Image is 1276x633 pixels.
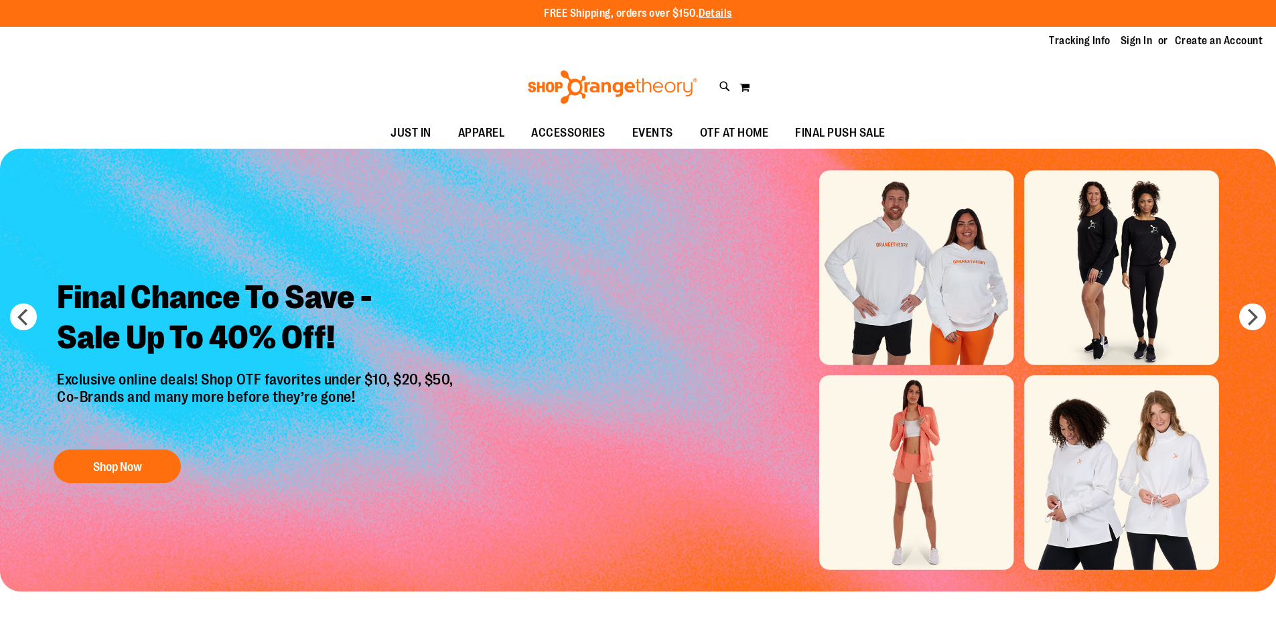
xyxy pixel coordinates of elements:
span: OTF AT HOME [700,118,769,148]
button: next [1239,303,1266,330]
p: FREE Shipping, orders over $150. [544,6,732,21]
p: Exclusive online deals! Shop OTF favorites under $10, $20, $50, Co-Brands and many more before th... [47,371,467,437]
span: JUST IN [391,118,431,148]
a: JUST IN [377,118,445,149]
a: EVENTS [619,118,687,149]
a: Create an Account [1175,33,1263,48]
img: Shop Orangetheory [526,70,699,104]
a: OTF AT HOME [687,118,782,149]
a: ACCESSORIES [518,118,619,149]
span: EVENTS [632,118,673,148]
a: Details [699,7,732,19]
a: APPAREL [445,118,518,149]
span: ACCESSORIES [531,118,606,148]
a: Tracking Info [1049,33,1111,48]
a: FINAL PUSH SALE [782,118,899,149]
span: APPAREL [458,118,505,148]
button: prev [10,303,37,330]
h2: Final Chance To Save - Sale Up To 40% Off! [47,267,467,371]
button: Shop Now [54,449,181,483]
a: Final Chance To Save -Sale Up To 40% Off! Exclusive online deals! Shop OTF favorites under $10, $... [47,267,467,490]
a: Sign In [1121,33,1153,48]
span: FINAL PUSH SALE [795,118,885,148]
